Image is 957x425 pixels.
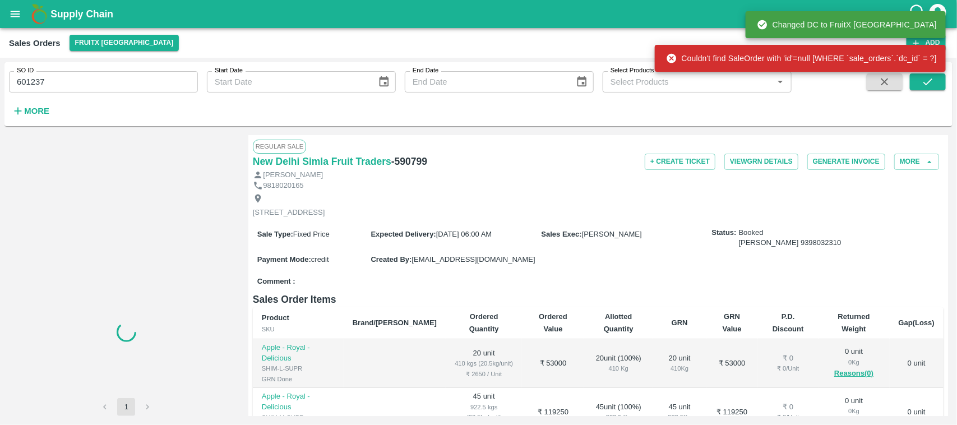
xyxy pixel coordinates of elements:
[257,276,295,287] label: Comment :
[262,374,335,384] div: GRN Done
[899,318,935,327] b: Gap(Loss)
[666,48,937,68] div: Couldn't find SaleOrder with 'id'=null [WHERE `sale_orders`.`dc_id` = ?]
[542,230,582,238] label: Sales Exec :
[757,15,937,35] div: Changed DC to FruitX [GEOGRAPHIC_DATA]
[767,353,810,364] div: ₹ 0
[724,154,798,170] button: ViewGRN Details
[604,312,634,333] b: Allotted Quantity
[890,339,944,388] td: 0 unit
[391,154,427,169] h6: - 590799
[253,154,391,169] a: New Delhi Simla Fruit Traders
[263,181,303,191] p: 9818020165
[9,71,198,93] input: Enter SO ID
[373,71,395,93] button: Choose date
[662,353,697,374] div: 20 unit
[9,36,61,50] div: Sales Orders
[571,71,593,93] button: Choose date
[257,255,311,264] label: Payment Mode :
[739,238,842,248] div: [PERSON_NAME] 9398032310
[539,312,567,333] b: Ordered Value
[263,170,323,181] p: [PERSON_NAME]
[455,402,513,423] div: 922.5 kgs (20.5kg/unit)
[611,66,654,75] label: Select Products
[262,363,335,373] div: SHIM-L-SUPR
[827,367,881,380] button: Reasons(0)
[50,6,908,22] a: Supply Chain
[767,412,810,422] div: ₹ 0 / Unit
[662,412,697,422] div: 922.5 Kg
[712,228,737,238] label: Status:
[767,363,810,373] div: ₹ 0 / Unit
[28,3,50,25] img: logo
[253,292,944,307] h6: Sales Order Items
[405,71,567,93] input: End Date
[17,66,34,75] label: SO ID
[645,154,715,170] button: + Create Ticket
[2,1,28,27] button: open drawer
[522,339,584,388] td: ₹ 53000
[593,363,644,373] div: 410 Kg
[469,312,499,333] b: Ordered Quantity
[894,154,939,170] button: More
[827,347,881,380] div: 0 unit
[706,339,758,388] td: ₹ 53000
[582,230,642,238] span: [PERSON_NAME]
[253,140,306,153] span: Regular Sale
[455,358,513,368] div: 410 kgs (20.5kg/unit)
[412,255,535,264] span: [EMAIL_ADDRESS][DOMAIN_NAME]
[311,255,329,264] span: credit
[257,230,293,238] label: Sale Type :
[371,230,436,238] label: Expected Delivery :
[593,402,644,423] div: 45 unit ( 100 %)
[9,101,52,121] button: More
[662,402,697,423] div: 45 unit
[773,75,788,89] button: Open
[24,107,49,116] strong: More
[293,230,330,238] span: Fixed Price
[50,8,113,20] b: Supply Chain
[207,71,369,93] input: Start Date
[117,398,135,416] button: page 1
[807,154,885,170] button: Generate Invoice
[353,318,437,327] b: Brand/[PERSON_NAME]
[436,230,492,238] span: [DATE] 06:00 AM
[215,66,243,75] label: Start Date
[739,228,842,248] span: Booked
[413,66,438,75] label: End Date
[262,343,335,363] p: Apple - Royal - Delicious
[253,207,325,218] p: [STREET_ADDRESS]
[70,35,179,51] button: Select DC
[908,4,928,24] div: customer-support
[773,312,804,333] b: P.D. Discount
[371,255,412,264] label: Created By :
[928,2,948,26] div: account of current user
[262,413,335,423] div: SHIM-M-SUPR
[662,363,697,373] div: 410 Kg
[672,318,688,327] b: GRN
[723,312,742,333] b: GRN Value
[593,412,644,422] div: 922.5 Kg
[827,357,881,367] div: 0 Kg
[262,391,335,412] p: Apple - Royal - Delicious
[606,75,770,89] input: Select Products
[94,398,158,416] nav: pagination navigation
[593,353,644,374] div: 20 unit ( 100 %)
[446,339,522,388] td: 20 unit
[262,313,289,322] b: Product
[262,324,335,334] div: SKU
[767,402,810,413] div: ₹ 0
[838,312,870,333] b: Returned Weight
[455,369,513,379] div: ₹ 2650 / Unit
[827,406,881,416] div: 0 Kg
